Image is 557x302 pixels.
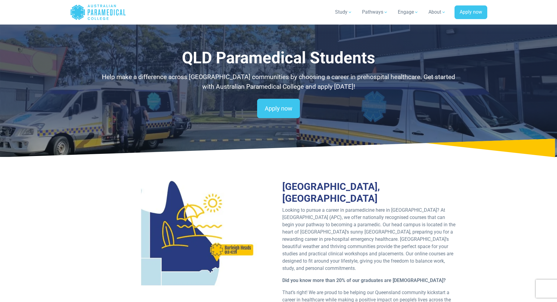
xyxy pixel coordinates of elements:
[282,207,456,272] p: Looking to pursue a career in paramedicine here in [GEOGRAPHIC_DATA]? At [GEOGRAPHIC_DATA] (APC),...
[257,99,300,118] a: Apply now
[394,4,422,21] a: Engage
[282,181,456,204] h2: [GEOGRAPHIC_DATA], [GEOGRAPHIC_DATA]
[331,4,356,21] a: Study
[101,48,456,68] h1: QLD Paramedical Students
[282,277,446,283] strong: Did you know more than 20% of our graduates are [DEMOGRAPHIC_DATA]?
[358,4,392,21] a: Pathways
[101,72,456,91] p: Help make a difference across [GEOGRAPHIC_DATA] communities by choosing a career in prehospital h...
[425,4,450,21] a: About
[70,2,126,22] a: Australian Paramedical College
[455,5,487,19] a: Apply now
